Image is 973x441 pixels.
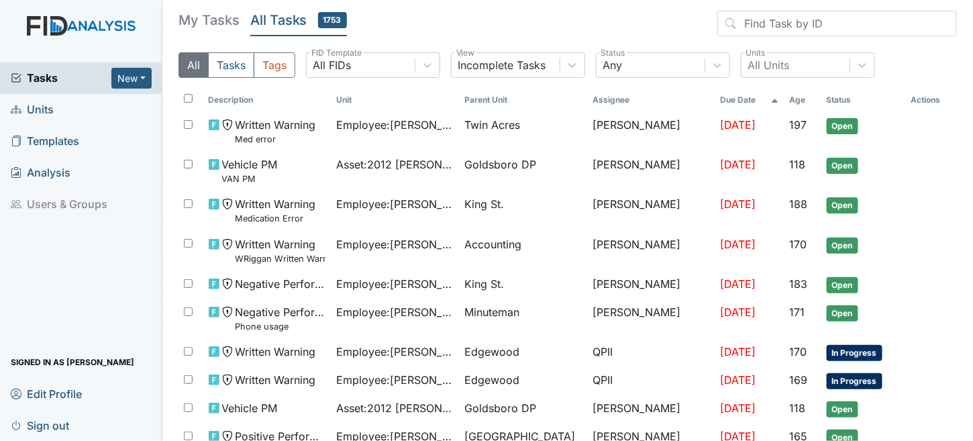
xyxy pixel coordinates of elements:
[250,11,347,30] h5: All Tasks
[587,89,715,111] th: Assignee
[336,344,454,360] span: Employee : [PERSON_NAME]
[587,231,715,271] td: [PERSON_NAME]
[790,158,806,171] span: 118
[184,94,193,103] input: Toggle All Rows Selected
[827,305,858,322] span: Open
[721,197,756,211] span: [DATE]
[236,196,316,225] span: Written Warning Medication Error
[464,400,536,416] span: Goldsboro DP
[790,118,807,132] span: 197
[721,277,756,291] span: [DATE]
[11,415,69,436] span: Sign out
[254,52,295,78] button: Tags
[717,11,957,36] input: Find Task by ID
[222,173,278,185] small: VAN PM
[236,236,326,265] span: Written Warning WRiggan Written Warning
[827,238,858,254] span: Open
[459,89,587,111] th: Toggle SortBy
[336,117,454,133] span: Employee : [PERSON_NAME]
[587,395,715,423] td: [PERSON_NAME]
[313,57,352,73] div: All FIDs
[587,366,715,395] td: QPII
[203,89,331,111] th: Toggle SortBy
[587,111,715,151] td: [PERSON_NAME]
[236,276,326,292] span: Negative Performance Review
[331,89,459,111] th: Toggle SortBy
[827,401,858,418] span: Open
[236,320,326,333] small: Phone usage
[464,236,521,252] span: Accounting
[587,271,715,299] td: [PERSON_NAME]
[827,158,858,174] span: Open
[906,89,957,111] th: Actions
[11,131,79,152] span: Templates
[11,99,54,120] span: Units
[715,89,784,111] th: Toggle SortBy
[790,238,807,251] span: 170
[178,11,240,30] h5: My Tasks
[464,117,520,133] span: Twin Acres
[464,344,519,360] span: Edgewood
[236,304,326,333] span: Negative Performance Review Phone usage
[336,400,454,416] span: Asset : 2012 [PERSON_NAME] 07541
[721,305,756,319] span: [DATE]
[827,345,882,361] span: In Progress
[827,373,882,389] span: In Progress
[336,372,454,388] span: Employee : [PERSON_NAME]
[821,89,906,111] th: Toggle SortBy
[790,373,808,387] span: 169
[790,345,807,358] span: 170
[178,52,295,78] div: Type filter
[748,57,790,73] div: All Units
[587,151,715,191] td: [PERSON_NAME]
[784,89,821,111] th: Toggle SortBy
[464,304,519,320] span: Minuteman
[336,236,454,252] span: Employee : [PERSON_NAME]
[721,373,756,387] span: [DATE]
[587,299,715,338] td: [PERSON_NAME]
[236,252,326,265] small: WRiggan Written Warning
[236,133,316,146] small: Med error
[790,401,806,415] span: 118
[721,238,756,251] span: [DATE]
[827,197,858,213] span: Open
[336,196,454,212] span: Employee : [PERSON_NAME]
[464,372,519,388] span: Edgewood
[11,162,70,183] span: Analysis
[236,212,316,225] small: Medication Error
[236,372,316,388] span: Written Warning
[11,352,134,373] span: Signed in as [PERSON_NAME]
[464,276,504,292] span: King St.
[721,118,756,132] span: [DATE]
[587,191,715,230] td: [PERSON_NAME]
[721,158,756,171] span: [DATE]
[222,156,278,185] span: Vehicle PM VAN PM
[721,345,756,358] span: [DATE]
[11,383,82,404] span: Edit Profile
[336,156,454,173] span: Asset : 2012 [PERSON_NAME] 07541
[603,57,623,73] div: Any
[790,197,808,211] span: 188
[827,277,858,293] span: Open
[458,57,546,73] div: Incomplete Tasks
[222,400,278,416] span: Vehicle PM
[587,338,715,366] td: QPII
[236,117,316,146] span: Written Warning Med error
[336,276,454,292] span: Employee : [PERSON_NAME]
[11,70,111,86] a: Tasks
[111,68,152,89] button: New
[318,12,347,28] span: 1753
[336,304,454,320] span: Employee : [PERSON_NAME][GEOGRAPHIC_DATA]
[236,344,316,360] span: Written Warning
[464,196,504,212] span: King St.
[790,305,805,319] span: 171
[721,401,756,415] span: [DATE]
[178,52,209,78] button: All
[464,156,536,173] span: Goldsboro DP
[827,118,858,134] span: Open
[208,52,254,78] button: Tasks
[790,277,808,291] span: 183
